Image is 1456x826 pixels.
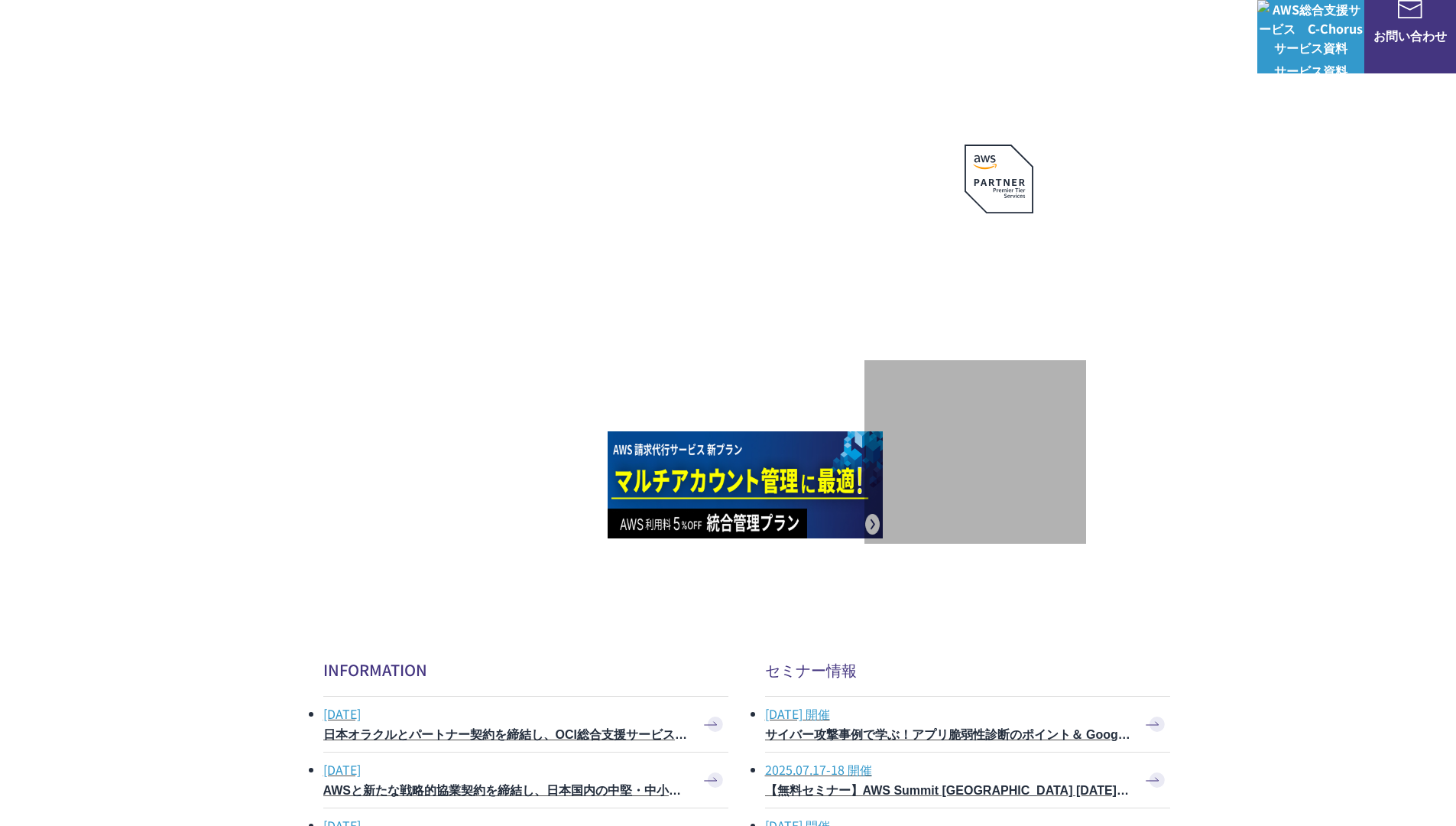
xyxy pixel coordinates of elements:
h2: セミナー情報 [765,659,1170,681]
a: AWSとの戦略的協業契約 締結 [323,431,598,542]
h2: INFORMATION [323,659,728,681]
span: お問い合わせ [1364,26,1456,45]
img: AWSとの戦略的協業契約 締結 [323,431,598,538]
a: AWS請求代行サービス 統合管理プラン [608,431,883,542]
a: ログイン [1193,21,1242,41]
a: [DATE] 開催 サイバー攻撃事例で学ぶ！アプリ脆弱性診断のポイント＆ Google Cloud セキュリティ対策 [765,697,1170,752]
p: サービス [756,21,820,41]
span: サービス資料 [1257,61,1364,80]
p: 強み [686,21,725,41]
span: [DATE] 開催 [765,701,1132,727]
img: 契約件数 [895,383,1056,523]
p: ナレッジ [1098,21,1163,41]
a: [DATE] 日本オラクルとパートナー契約を締結し、OCI総合支援サービスの提供を開始 [323,697,728,752]
a: [DATE] AWSと新たな戦略的協業契約を締結し、日本国内の中堅・中小企業でのAWS活用を加速 [323,753,728,808]
span: 2025.07.17-18 開催 [765,756,1132,782]
h3: 【無料セミナー】AWS Summit [GEOGRAPHIC_DATA] [DATE] ピックアップセッション [765,782,1132,800]
img: AWSプレミアティアサービスパートナー [930,145,1068,213]
a: 2025.07.17-18 開催 【無料セミナー】AWS Summit [GEOGRAPHIC_DATA] [DATE] ピックアップセッション [765,753,1170,808]
span: [DATE] [323,756,690,782]
p: 最上位プレミアティア サービスパートナー [888,232,1110,291]
img: AWS請求代行サービス 統合管理プラン [608,431,883,538]
h1: AWS ジャーニーの 成功を実現 [323,239,864,385]
h3: サイバー攻撃事例で学ぶ！アプリ脆弱性診断のポイント＆ Google Cloud セキュリティ対策 [765,727,1132,744]
em: AWS [981,232,1016,254]
p: 業種別ソリューション [851,21,988,41]
h3: 日本オラクルとパートナー契約を締結し、OCI総合支援サービスの提供を開始 [323,727,690,744]
span: NHN テコラス AWS総合支援サービス [176,15,287,47]
h3: AWSと新たな戦略的協業契約を締結し、日本国内の中堅・中小企業でのAWS活用を加速 [323,782,690,800]
a: 導入事例 [1019,21,1068,41]
a: AWS総合支援サービス C-Chorus NHN テコラスAWS総合支援サービス [23,12,287,49]
p: AWSの導入からコスト削減、 構成・運用の最適化からデータ活用まで 規模や業種業態を問わない マネージドサービスで [323,122,864,223]
span: [DATE] [323,701,690,727]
